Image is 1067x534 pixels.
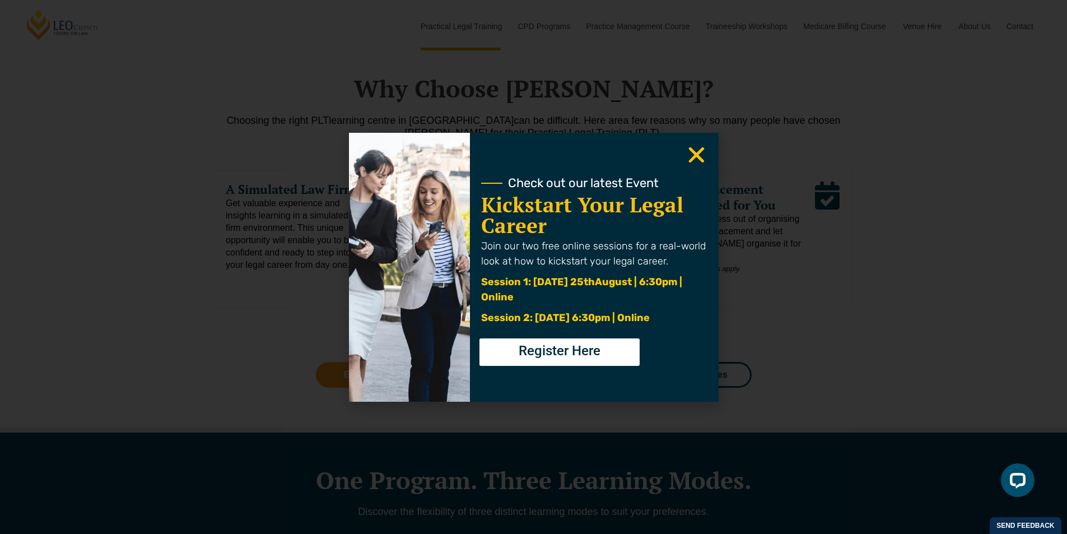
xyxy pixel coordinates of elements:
span: th [584,276,595,288]
span: Check out our latest Event [508,177,659,189]
span: August | 6:30pm | Online [481,276,682,303]
span: Session 1: [DATE] 25 [481,276,584,288]
span: Session 2: [DATE] 6:30pm | Online [481,312,650,324]
span: Register Here [519,344,600,357]
a: Close [686,144,707,166]
a: Register Here [479,338,640,366]
span: Join our two free online sessions for a real-world look at how to kickstart your legal career. [481,240,706,267]
iframe: LiveChat chat widget [992,459,1039,506]
a: Kickstart Your Legal Career [481,191,683,239]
